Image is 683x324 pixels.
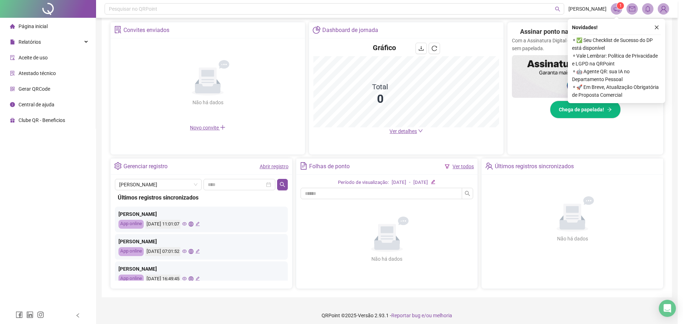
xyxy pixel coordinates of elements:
[572,52,661,68] span: ⚬ Vale Lembrar: Política de Privacidade e LGPD na QRPoint
[572,83,661,99] span: ⚬ 🚀 Em Breve, Atualização Obrigatória de Proposta Comercial
[659,300,676,317] div: Open Intercom Messenger
[572,23,598,31] span: Novidades !
[654,25,659,30] span: close
[572,36,661,52] span: ⚬ ✅ Seu Checklist de Sucesso do DP está disponível
[572,68,661,83] span: ⚬ 🤖 Agente QR: sua IA no Departamento Pessoal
